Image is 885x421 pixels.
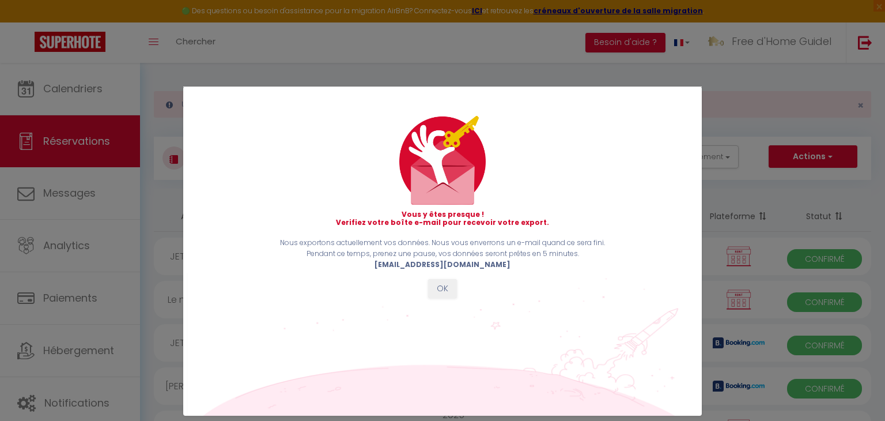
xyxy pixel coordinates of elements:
button: Ouvrir le widget de chat LiveChat [9,5,44,39]
p: Nous exportons actuellement vos données. Nous vous enverrons un e-mail quand ce sera fini. [201,238,684,249]
button: OK [428,279,457,299]
strong: Vous y êtes presque ! Verifiez votre boîte e-mail pour recevoir votre export. [336,209,549,227]
b: [EMAIL_ADDRESS][DOMAIN_NAME] [375,260,510,269]
img: mail [399,116,486,205]
p: Pendant ce temps, prenez une pause, vos données seront prêtes en 5 minutes. [201,249,684,260]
